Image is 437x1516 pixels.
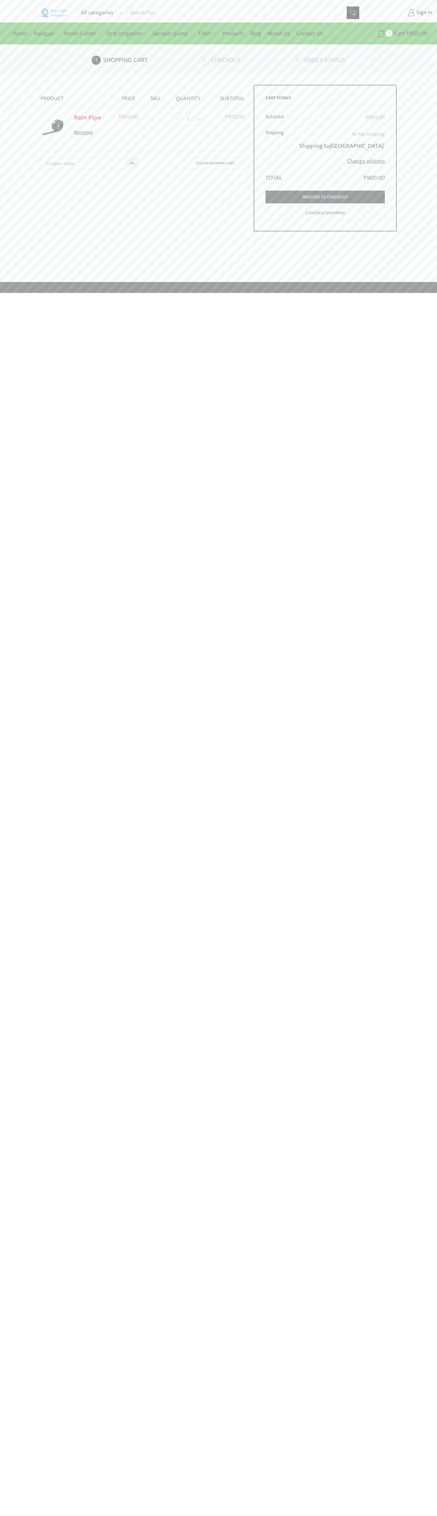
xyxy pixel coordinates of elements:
[74,129,108,137] a: Remove
[266,169,289,183] th: Total
[247,26,264,41] a: Blog
[415,9,432,17] span: Sign in
[406,29,428,38] bdi: 900.00
[199,56,291,65] a: Checkout
[264,26,293,41] a: About Us
[347,7,359,19] button: Search button
[293,26,326,41] a: Contact Us
[352,130,385,139] label: To Pay Shipping
[364,173,367,183] span: ₹
[219,26,247,41] a: Products
[366,28,428,39] a: 1 Cart ₹900.00
[145,85,166,107] th: SKU
[330,141,384,151] strong: [GEOGRAPHIC_DATA]
[166,85,210,107] th: Quantity
[127,7,346,19] input: Search for...
[119,112,138,122] bdi: 900.00
[392,29,405,38] span: Cart
[150,26,195,41] a: Sprayer pump
[186,158,244,168] a: Clear shopping cart
[74,112,101,123] a: Rain Pipe
[266,126,289,169] th: Shipping
[127,158,138,169] input: OK
[406,29,410,38] span: ₹
[266,191,385,203] a: Proceed to checkout
[365,113,385,122] bdi: 900.00
[347,157,385,166] a: Change address
[293,141,385,151] p: Shipping to .
[369,7,432,18] a: Sign in
[119,112,122,122] span: ₹
[225,112,244,122] bdi: 900.00
[210,85,244,107] th: Subtotal
[225,112,228,122] span: ₹
[266,110,289,126] th: Subtotal
[266,207,385,220] a: Continue shopping
[41,114,66,139] img: Heera Rain Pipe
[9,26,31,41] a: Home
[31,26,61,41] a: Raingun
[61,26,103,41] a: Brush Cutter
[365,113,368,122] span: ₹
[41,158,138,169] input: Coupon code
[364,173,385,183] bdi: 900.00
[266,95,385,105] h2: Cart totals
[196,26,219,41] a: Filter
[181,113,195,125] input: Product quantity
[104,26,150,41] a: Drip Irrigation
[386,30,392,36] span: 1
[41,85,112,107] th: Product
[112,85,145,107] th: Price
